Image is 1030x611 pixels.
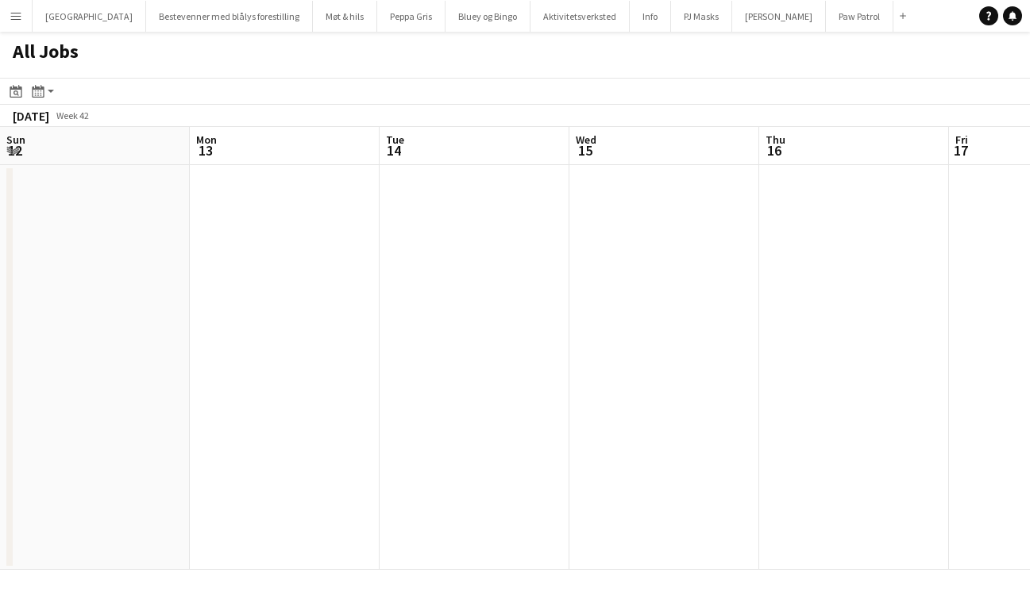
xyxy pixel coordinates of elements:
button: Bestevenner med blålys forestilling [146,1,313,32]
span: Sun [6,133,25,147]
button: Møt & hils [313,1,377,32]
span: 13 [194,141,217,159]
button: Paw Patrol [826,1,893,32]
button: Info [630,1,671,32]
span: Fri [955,133,968,147]
button: PJ Masks [671,1,732,32]
span: 12 [4,141,25,159]
div: [DATE] [13,108,49,124]
button: Aktivitetsverksted [530,1,630,32]
span: 17 [953,141,968,159]
button: [PERSON_NAME] [732,1,826,32]
span: 15 [573,141,596,159]
button: Bluey og Bingo [446,1,530,32]
span: Mon [196,133,217,147]
button: Peppa Gris [377,1,446,32]
span: Wed [576,133,596,147]
span: Week 42 [52,110,92,121]
button: [GEOGRAPHIC_DATA] [33,1,146,32]
span: Tue [386,133,404,147]
span: Thu [766,133,785,147]
span: 14 [384,141,404,159]
span: 16 [763,141,785,159]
